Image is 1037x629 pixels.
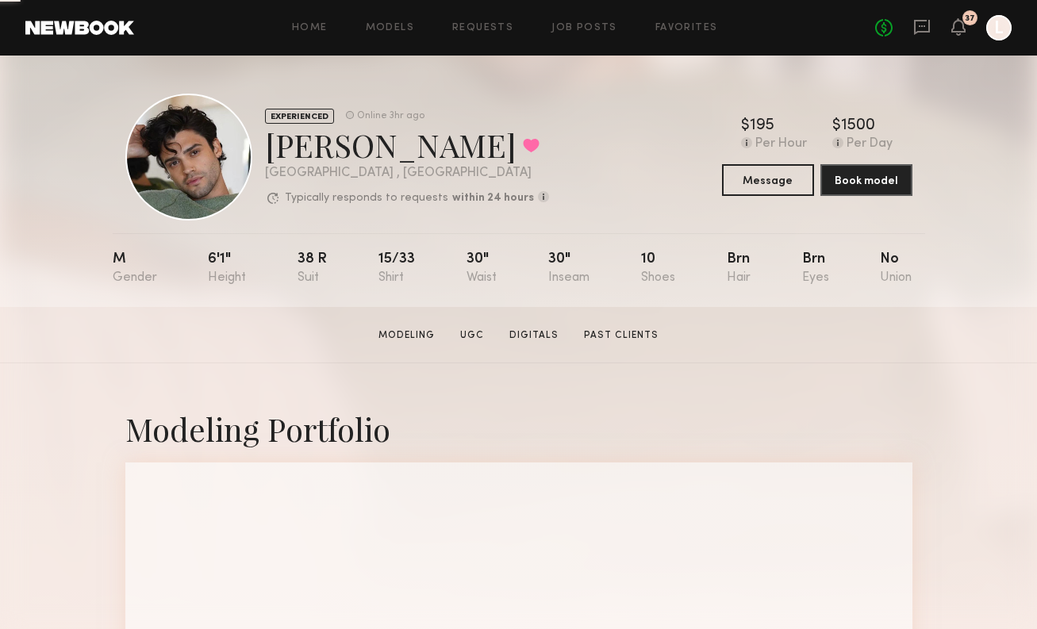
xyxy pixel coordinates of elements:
[208,252,246,285] div: 6'1"
[847,137,893,151] div: Per Day
[378,252,415,285] div: 15/33
[832,118,841,134] div: $
[578,328,665,343] a: Past Clients
[285,193,448,204] p: Typically responds to requests
[454,328,490,343] a: UGC
[113,252,157,285] div: M
[880,252,912,285] div: No
[802,252,829,285] div: Brn
[372,328,441,343] a: Modeling
[298,252,327,285] div: 38 r
[727,252,751,285] div: Brn
[548,252,590,285] div: 30"
[641,252,675,285] div: 10
[467,252,497,285] div: 30"
[125,408,912,450] div: Modeling Portfolio
[655,23,718,33] a: Favorites
[452,23,513,33] a: Requests
[750,118,774,134] div: 195
[755,137,807,151] div: Per Hour
[265,124,549,166] div: [PERSON_NAME]
[265,109,334,124] div: EXPERIENCED
[965,14,975,23] div: 37
[986,15,1012,40] a: L
[265,167,549,180] div: [GEOGRAPHIC_DATA] , [GEOGRAPHIC_DATA]
[722,164,814,196] button: Message
[551,23,617,33] a: Job Posts
[366,23,414,33] a: Models
[820,164,912,196] button: Book model
[452,193,534,204] b: within 24 hours
[841,118,875,134] div: 1500
[741,118,750,134] div: $
[357,111,424,121] div: Online 3hr ago
[292,23,328,33] a: Home
[503,328,565,343] a: Digitals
